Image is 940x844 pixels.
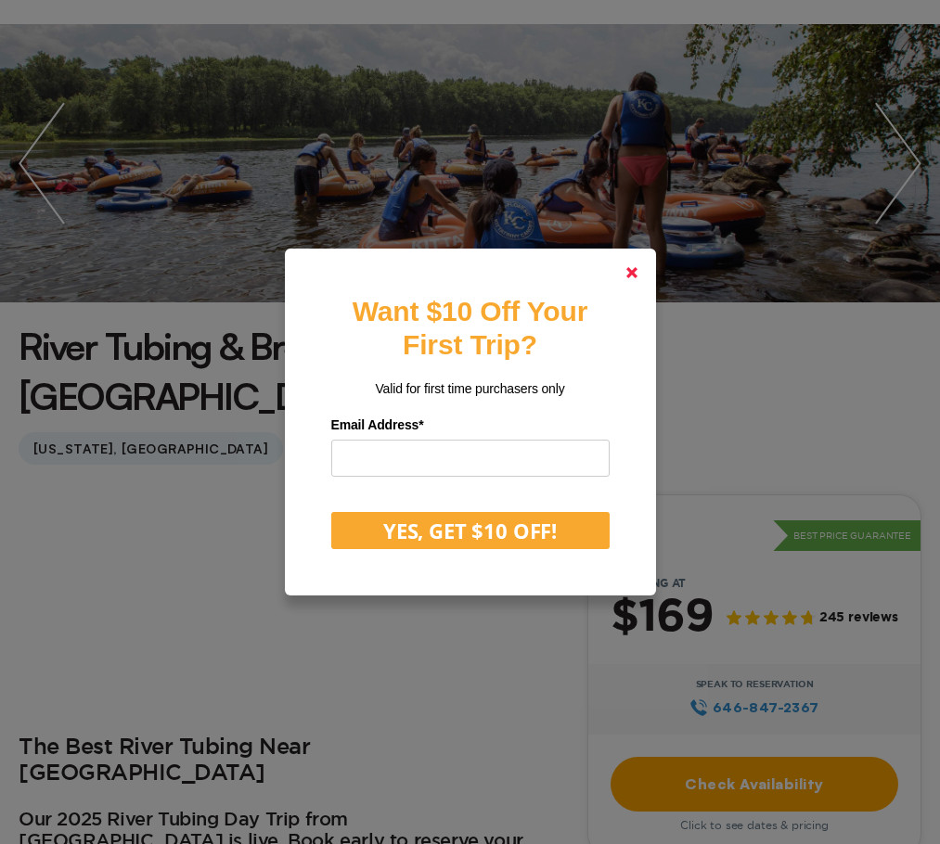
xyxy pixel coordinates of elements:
label: Email Address [331,411,610,440]
span: Valid for first time purchasers only [375,381,564,396]
button: YES, GET $10 OFF! [331,512,610,549]
strong: Want $10 Off Your First Trip? [353,296,587,360]
span: Required [418,417,423,432]
a: Close [610,250,654,295]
